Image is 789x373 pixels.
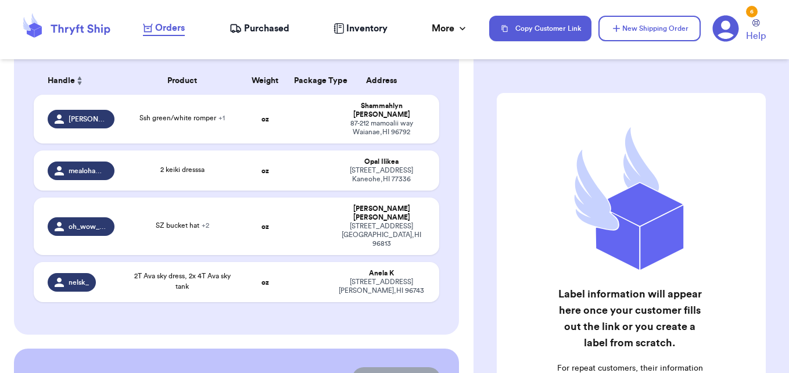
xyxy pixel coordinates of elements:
[261,279,269,286] strong: oz
[121,67,243,95] th: Product
[598,16,701,41] button: New Shipping Order
[338,166,426,184] div: [STREET_ADDRESS] Kaneohe , HI 77336
[338,157,426,166] div: Opal Ilikea
[261,116,269,123] strong: oz
[202,222,209,229] span: + 2
[155,21,185,35] span: Orders
[160,166,205,173] span: 2 keiki dresssa
[338,102,426,119] div: Shammahlyn [PERSON_NAME]
[134,272,231,290] span: 2T Ava sky dress, 2x 4T Ava sky tank
[489,16,591,41] button: Copy Customer Link
[69,114,107,124] span: [PERSON_NAME]
[746,19,766,43] a: Help
[143,21,185,36] a: Orders
[746,6,758,17] div: 6
[338,278,426,295] div: [STREET_ADDRESS] [PERSON_NAME] , HI 96743
[333,21,388,35] a: Inventory
[712,15,739,42] a: 6
[156,222,209,229] span: SZ bucket hat
[69,222,107,231] span: oh_wow_lau_lau
[746,29,766,43] span: Help
[139,114,225,121] span: Ssh green/white romper
[338,269,426,278] div: Anela K
[218,114,225,121] span: + 1
[338,222,426,248] div: [STREET_ADDRESS] [GEOGRAPHIC_DATA] , HI 96813
[244,21,289,35] span: Purchased
[243,67,287,95] th: Weight
[346,21,388,35] span: Inventory
[261,167,269,174] strong: oz
[331,67,440,95] th: Address
[432,21,468,35] div: More
[69,166,107,175] span: mealohamade.lei.vintage
[338,119,426,137] div: 87-212 mamoalii way Waianae , HI 96792
[75,74,84,88] button: Sort ascending
[48,75,75,87] span: Handle
[69,278,89,287] span: nelsk_
[261,223,269,230] strong: oz
[338,205,426,222] div: [PERSON_NAME] [PERSON_NAME]
[287,67,331,95] th: Package Type
[229,21,289,35] a: Purchased
[555,286,704,351] h2: Label information will appear here once your customer fills out the link or you create a label fr...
